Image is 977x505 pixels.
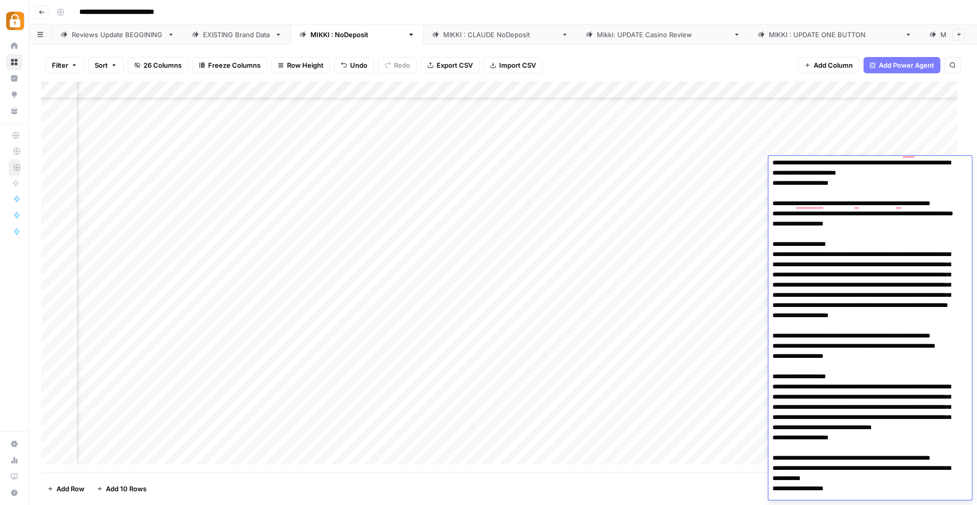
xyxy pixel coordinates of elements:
span: Undo [350,60,367,70]
button: Sort [88,57,124,73]
a: [PERSON_NAME] : NoDeposit [291,24,423,45]
button: Add Power Agent [864,57,940,73]
a: EXISTING Brand Data [183,24,291,45]
button: Import CSV [483,57,542,73]
span: Filter [52,60,68,70]
a: Your Data [6,103,22,119]
a: Reviews Update BEGGINING [52,24,183,45]
span: Freeze Columns [208,60,261,70]
a: [PERSON_NAME] : [PERSON_NAME] [423,24,577,45]
span: Export CSV [437,60,473,70]
span: Redo [394,60,410,70]
button: Add 10 Rows [91,481,153,497]
a: Settings [6,436,22,452]
span: Add Column [814,60,853,70]
a: [PERSON_NAME] : UPDATE ONE BUTTON [749,24,921,45]
a: Usage [6,452,22,468]
span: Add 10 Rows [106,484,147,494]
button: 26 Columns [128,57,188,73]
img: Adzz Logo [6,12,24,30]
div: [PERSON_NAME] : UPDATE ONE BUTTON [769,30,901,40]
span: Row Height [287,60,324,70]
a: Browse [6,54,22,70]
div: [PERSON_NAME] : [PERSON_NAME] [443,30,557,40]
button: Filter [45,57,84,73]
button: Add Column [798,57,859,73]
span: Add Row [56,484,84,494]
div: EXISTING Brand Data [203,30,271,40]
a: Opportunities [6,87,22,103]
a: Insights [6,70,22,87]
button: Redo [378,57,417,73]
button: Add Row [41,481,91,497]
span: Add Power Agent [879,60,934,70]
div: [PERSON_NAME] : NoDeposit [310,30,404,40]
button: Row Height [271,57,330,73]
div: [PERSON_NAME]: UPDATE Casino Review [597,30,729,40]
button: Undo [334,57,374,73]
a: [PERSON_NAME]: UPDATE Casino Review [577,24,749,45]
span: 26 Columns [143,60,182,70]
span: Import CSV [499,60,536,70]
button: Help + Support [6,485,22,501]
span: Sort [95,60,108,70]
button: Workspace: Adzz [6,8,22,34]
button: Export CSV [421,57,479,73]
a: Home [6,38,22,54]
div: Reviews Update BEGGINING [72,30,163,40]
button: Freeze Columns [192,57,267,73]
a: Learning Hub [6,468,22,485]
